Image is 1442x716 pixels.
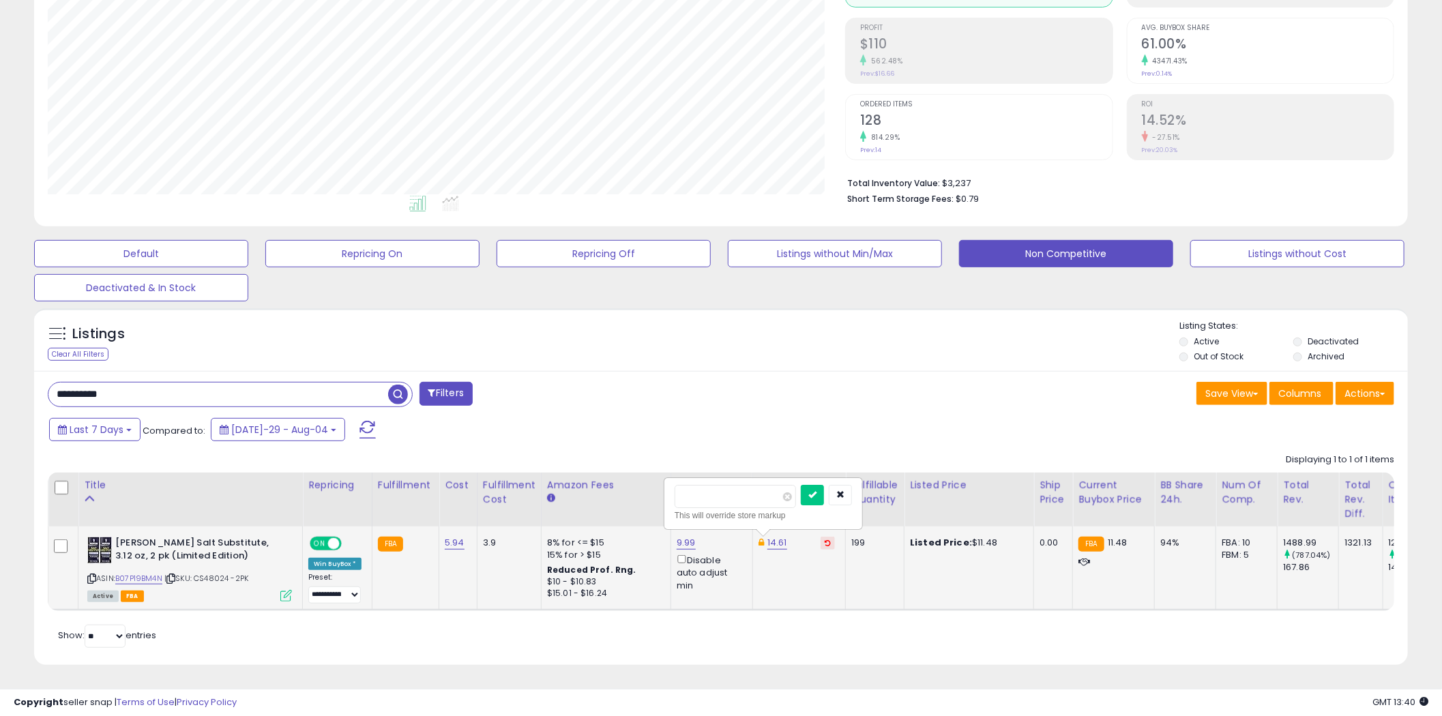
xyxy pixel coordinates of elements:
[115,537,281,565] b: [PERSON_NAME] Salt Substitute, 3.12 oz, 2 pk (Limited Edition)
[1222,537,1267,549] div: FBA: 10
[847,177,940,189] b: Total Inventory Value:
[483,537,531,549] div: 3.9
[58,629,156,642] span: Show: entries
[211,418,345,441] button: [DATE]-29 - Aug-04
[84,478,297,492] div: Title
[87,537,112,564] img: 51gP40gHEhL._SL40_.jpg
[547,576,660,588] div: $10 - $10.83
[1190,240,1404,267] button: Listings without Cost
[308,573,362,603] div: Preset:
[767,536,787,550] a: 14.61
[49,418,141,441] button: Last 7 Days
[851,478,898,507] div: Fulfillable Quantity
[1160,537,1205,549] div: 94%
[1336,382,1394,405] button: Actions
[231,423,328,436] span: [DATE]-29 - Aug-04
[860,25,1113,32] span: Profit
[420,382,473,406] button: Filters
[445,536,465,550] a: 5.94
[1078,537,1104,552] small: FBA
[1344,478,1377,521] div: Total Rev. Diff.
[1389,478,1439,507] div: Ordered Items
[497,240,711,267] button: Repricing Off
[445,478,471,492] div: Cost
[866,56,903,66] small: 562.48%
[910,536,972,549] b: Listed Price:
[1078,478,1149,507] div: Current Buybox Price
[87,591,119,602] span: All listings currently available for purchase on Amazon
[72,325,125,344] h5: Listings
[728,240,942,267] button: Listings without Min/Max
[1040,537,1062,549] div: 0.00
[547,478,665,492] div: Amazon Fees
[34,240,248,267] button: Default
[1269,382,1334,405] button: Columns
[1179,320,1408,333] p: Listing States:
[1142,36,1394,55] h2: 61.00%
[1142,113,1394,131] h2: 14.52%
[956,192,979,205] span: $0.79
[910,478,1028,492] div: Listed Price
[1142,101,1394,108] span: ROI
[1196,382,1267,405] button: Save View
[847,193,954,205] b: Short Term Storage Fees:
[143,424,205,437] span: Compared to:
[1293,550,1331,561] small: (787.04%)
[851,537,894,549] div: 199
[1372,696,1428,708] span: 2025-08-12 13:40 GMT
[1286,453,1394,466] div: Displaying 1 to 1 of 1 items
[860,101,1113,108] span: Ordered Items
[677,552,742,592] div: Disable auto adjust min
[1142,146,1178,154] small: Prev: 20.03%
[1148,56,1188,66] small: 43471.43%
[117,696,175,708] a: Terms of Use
[87,537,292,600] div: ASIN:
[1160,478,1210,507] div: BB Share 24h.
[1283,478,1333,507] div: Total Rev.
[121,591,144,602] span: FBA
[1194,350,1244,362] label: Out of Stock
[1148,132,1181,143] small: -27.51%
[910,537,1023,549] div: $11.48
[860,36,1113,55] h2: $110
[547,549,660,561] div: 15% for > $15
[48,348,108,361] div: Clear All Filters
[1278,387,1321,400] span: Columns
[547,564,636,576] b: Reduced Prof. Rng.
[675,509,852,522] div: This will override store markup
[547,492,555,505] small: Amazon Fees.
[860,70,894,78] small: Prev: $16.66
[1142,70,1173,78] small: Prev: 0.14%
[115,573,162,584] a: B07P19BM4N
[308,478,366,492] div: Repricing
[265,240,480,267] button: Repricing On
[34,274,248,301] button: Deactivated & In Stock
[14,696,63,708] strong: Copyright
[1308,350,1344,362] label: Archived
[378,537,403,552] small: FBA
[547,537,660,549] div: 8% for <= $15
[1194,335,1219,347] label: Active
[847,174,1384,190] li: $3,237
[1308,335,1359,347] label: Deactivated
[866,132,900,143] small: 814.29%
[177,696,237,708] a: Privacy Policy
[860,146,881,154] small: Prev: 14
[1222,478,1271,507] div: Num of Comp.
[1040,478,1067,507] div: Ship Price
[1142,25,1394,32] span: Avg. Buybox Share
[1222,549,1267,561] div: FBM: 5
[483,478,535,507] div: Fulfillment Cost
[70,423,123,436] span: Last 7 Days
[1108,536,1128,549] span: 11.48
[677,536,696,550] a: 9.99
[311,538,328,550] span: ON
[547,588,660,599] div: $15.01 - $16.24
[164,573,248,584] span: | SKU: CS48024 -2PK
[308,558,362,570] div: Win BuyBox *
[1283,561,1338,573] div: 167.86
[340,538,362,550] span: OFF
[860,113,1113,131] h2: 128
[14,696,237,709] div: seller snap | |
[959,240,1173,267] button: Non Competitive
